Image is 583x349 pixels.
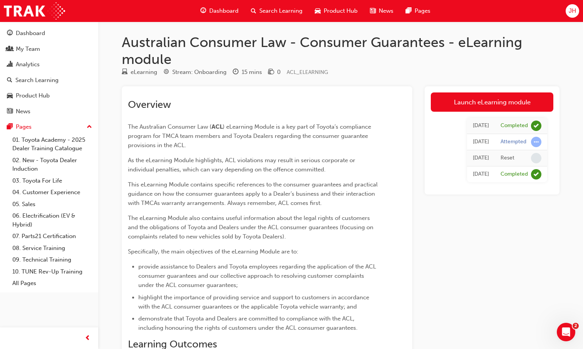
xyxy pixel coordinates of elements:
[3,120,95,134] button: Pages
[7,124,13,131] span: pages-icon
[268,67,281,77] div: Price
[287,69,328,76] span: Learning resource code
[569,7,576,15] span: JH
[3,104,95,119] a: News
[531,121,541,131] span: learningRecordVerb_COMPLETE-icon
[370,6,376,16] span: news-icon
[122,69,128,76] span: learningResourceType_ELEARNING-icon
[431,92,553,112] a: Launch eLearning module
[15,76,59,85] div: Search Learning
[473,154,489,163] div: Tue Jul 09 2024 11:45:35 GMT+1000 (Australian Eastern Standard Time)
[259,7,302,15] span: Search Learning
[9,230,95,242] a: 07. Parts21 Certification
[163,67,227,77] div: Stream
[9,154,95,175] a: 02. New - Toyota Dealer Induction
[233,67,262,77] div: Duration
[242,68,262,77] div: 15 mins
[7,61,13,68] span: chart-icon
[7,92,13,99] span: car-icon
[501,122,528,129] div: Completed
[212,123,223,130] span: ACL
[531,137,541,147] span: learningRecordVerb_ATTEMPT-icon
[324,7,358,15] span: Product Hub
[194,3,245,19] a: guage-iconDashboard
[200,6,206,16] span: guage-icon
[7,30,13,37] span: guage-icon
[9,175,95,187] a: 03. Toyota For Life
[3,57,95,72] a: Analytics
[16,122,32,131] div: Pages
[122,34,559,67] h1: Australian Consumer Law - Consumer Guarantees - eLearning module
[7,108,13,115] span: news-icon
[566,4,579,18] button: JH
[3,26,95,40] a: Dashboard
[473,121,489,130] div: Tue Jul 09 2024 11:48:28 GMT+1000 (Australian Eastern Standard Time)
[400,3,437,19] a: pages-iconPages
[9,210,95,230] a: 06. Electrification (EV & Hybrid)
[172,68,227,77] div: Stream: Onboarding
[138,294,371,310] span: highlight the importance of providing service and support to customers in accordance with the ACL...
[406,6,412,16] span: pages-icon
[128,157,357,173] span: As the eLearning Module highlights, ACL violations may result in serious corporate or individual ...
[128,123,373,149] span: ) eLearning Module is a key part of Toyota’s compliance program for TMCA team members and Toyota ...
[209,7,239,15] span: Dashboard
[131,68,157,77] div: eLearning
[85,334,91,343] span: prev-icon
[9,242,95,254] a: 08. Service Training
[7,46,13,53] span: people-icon
[16,107,30,116] div: News
[233,69,239,76] span: clock-icon
[415,7,430,15] span: Pages
[16,29,45,38] div: Dashboard
[531,169,541,180] span: learningRecordVerb_COMPLETE-icon
[501,154,514,162] div: Reset
[245,3,309,19] a: search-iconSearch Learning
[364,3,400,19] a: news-iconNews
[128,99,171,111] span: Overview
[16,60,40,69] div: Analytics
[277,68,281,77] div: 0
[501,171,528,178] div: Completed
[268,69,274,76] span: money-icon
[7,77,12,84] span: search-icon
[531,153,541,163] span: learningRecordVerb_NONE-icon
[473,170,489,179] div: Thu Aug 29 2019 00:00:00 GMT+1000 (Australian Eastern Standard Time)
[9,266,95,278] a: 10. TUNE Rev-Up Training
[16,45,40,54] div: My Team
[315,6,321,16] span: car-icon
[573,323,579,329] span: 2
[3,89,95,103] a: Product Hub
[9,254,95,266] a: 09. Technical Training
[9,277,95,289] a: All Pages
[3,42,95,56] a: My Team
[9,198,95,210] a: 05. Sales
[9,134,95,154] a: 01. Toyota Academy - 2025 Dealer Training Catalogue
[138,263,378,289] span: provide assistance to Dealers and Toyota employees regarding the application of the ACL consumer ...
[16,91,50,100] div: Product Hub
[3,25,95,120] button: DashboardMy TeamAnalyticsSearch LearningProduct HubNews
[128,123,212,130] span: The Australian Consumer Law (
[251,6,256,16] span: search-icon
[138,315,358,331] span: demonstrate that Toyota and Dealers are committed to compliance with the ACL, including honouring...
[128,181,379,206] span: This eLearning Module contains specific references to the consumer guarantees and practical guida...
[87,122,92,132] span: up-icon
[4,2,65,20] img: Trak
[379,7,393,15] span: News
[309,3,364,19] a: car-iconProduct Hub
[473,138,489,146] div: Tue Jul 09 2024 11:45:37 GMT+1000 (Australian Eastern Standard Time)
[9,186,95,198] a: 04. Customer Experience
[128,248,298,255] span: Specifically, the main objectives of the eLearning Module are to:
[3,73,95,87] a: Search Learning
[122,67,157,77] div: Type
[557,323,575,341] iframe: Intercom live chat
[163,69,169,76] span: target-icon
[128,215,375,240] span: The eLearning Module also contains useful information about the legal rights of customers and the...
[501,138,526,146] div: Attempted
